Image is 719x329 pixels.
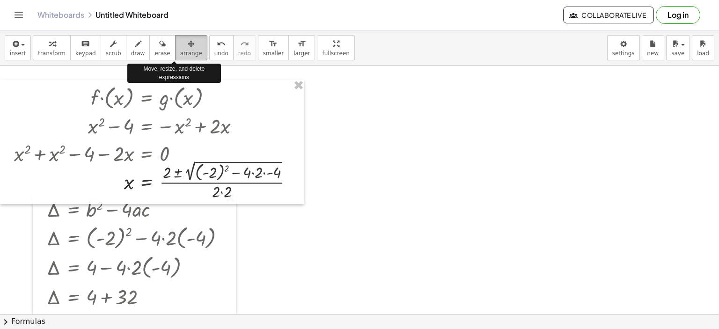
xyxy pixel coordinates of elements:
[671,50,684,57] span: save
[697,50,709,57] span: load
[37,10,84,20] a: Whiteboards
[269,38,278,50] i: format_size
[642,35,664,60] button: new
[38,50,66,57] span: transform
[293,50,310,57] span: larger
[297,38,306,50] i: format_size
[126,35,150,60] button: draw
[149,35,175,60] button: erase
[666,35,690,60] button: save
[101,35,126,60] button: scrub
[11,7,26,22] button: Toggle navigation
[288,35,315,60] button: format_sizelarger
[5,35,31,60] button: insert
[81,38,90,50] i: keyboard
[131,50,145,57] span: draw
[656,6,700,24] button: Log in
[180,50,202,57] span: arrange
[209,35,234,60] button: undoundo
[692,35,714,60] button: load
[75,50,96,57] span: keypad
[214,50,228,57] span: undo
[322,50,349,57] span: fullscreen
[612,50,635,57] span: settings
[127,64,221,82] div: Move, resize, and delete expressions
[233,35,256,60] button: redoredo
[238,50,251,57] span: redo
[106,50,121,57] span: scrub
[607,35,640,60] button: settings
[10,50,26,57] span: insert
[175,35,207,60] button: arrange
[571,11,646,19] span: Collaborate Live
[240,38,249,50] i: redo
[154,50,170,57] span: erase
[33,35,71,60] button: transform
[263,50,284,57] span: smaller
[258,35,289,60] button: format_sizesmaller
[563,7,654,23] button: Collaborate Live
[70,35,101,60] button: keyboardkeypad
[647,50,659,57] span: new
[217,38,226,50] i: undo
[317,35,354,60] button: fullscreen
